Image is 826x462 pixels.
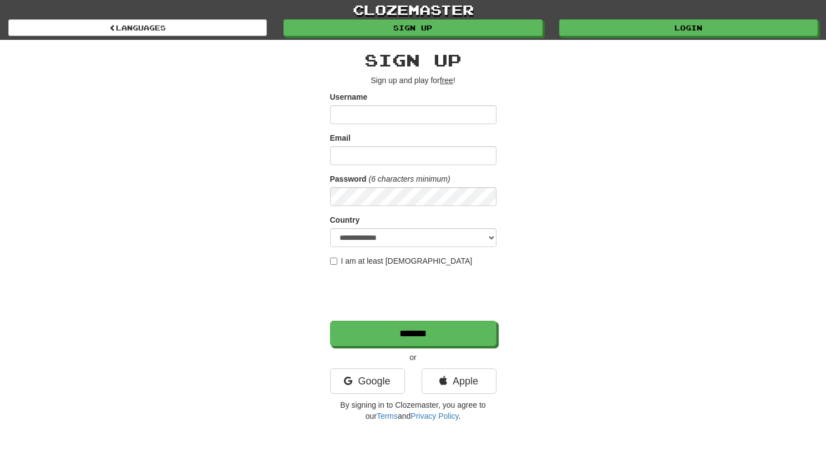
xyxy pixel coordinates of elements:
em: (6 characters minimum) [369,174,450,183]
a: Login [559,19,818,36]
u: free [440,76,453,85]
label: Email [330,132,351,143]
a: Languages [8,19,267,36]
p: or [330,352,496,363]
h2: Sign up [330,51,496,69]
label: Username [330,91,368,102]
a: Privacy Policy [411,412,458,420]
iframe: reCAPTCHA [330,272,499,315]
a: Google [330,368,405,394]
p: Sign up and play for ! [330,75,496,86]
a: Terms [377,412,398,420]
label: Country [330,214,360,225]
label: I am at least [DEMOGRAPHIC_DATA] [330,255,473,266]
a: Apple [422,368,496,394]
a: Sign up [283,19,542,36]
label: Password [330,173,367,184]
p: By signing in to Clozemaster, you agree to our and . [330,399,496,422]
input: I am at least [DEMOGRAPHIC_DATA] [330,258,337,265]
